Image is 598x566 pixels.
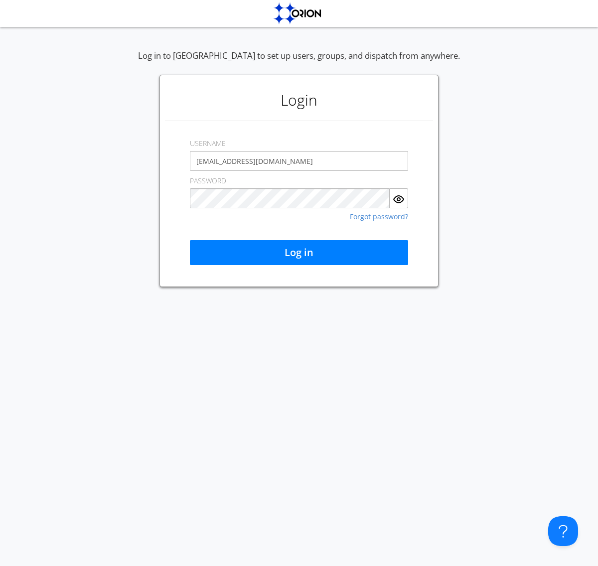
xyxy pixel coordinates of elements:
[350,213,408,220] a: Forgot password?
[190,240,408,265] button: Log in
[393,193,405,205] img: eye.svg
[390,188,408,208] button: Show Password
[548,516,578,546] iframe: Toggle Customer Support
[190,139,226,148] label: USERNAME
[190,188,390,208] input: Password
[165,80,433,120] h1: Login
[190,176,226,186] label: PASSWORD
[138,50,460,75] div: Log in to [GEOGRAPHIC_DATA] to set up users, groups, and dispatch from anywhere.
